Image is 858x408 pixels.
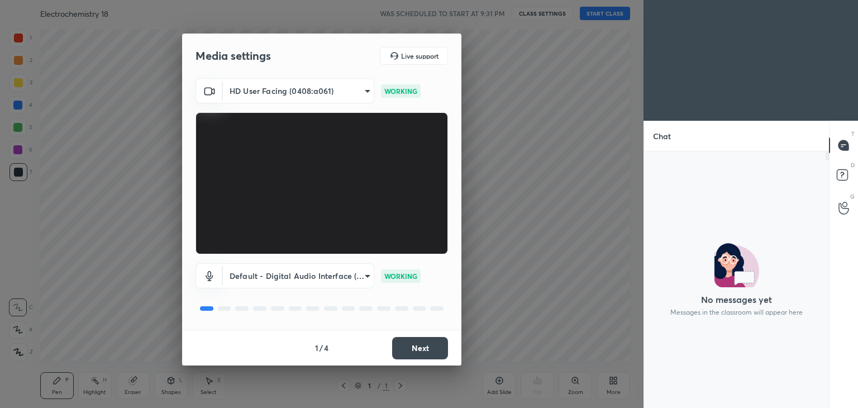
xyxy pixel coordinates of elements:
[196,49,271,63] h2: Media settings
[324,342,328,354] h4: 4
[384,86,417,96] p: WORKING
[644,121,680,151] p: Chat
[851,161,855,169] p: D
[401,53,438,59] h5: Live support
[223,78,374,103] div: HD User Facing (0408:a061)
[851,130,855,138] p: T
[392,337,448,359] button: Next
[320,342,323,354] h4: /
[850,192,855,201] p: G
[384,271,417,281] p: WORKING
[315,342,318,354] h4: 1
[223,263,374,288] div: HD User Facing (0408:a061)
